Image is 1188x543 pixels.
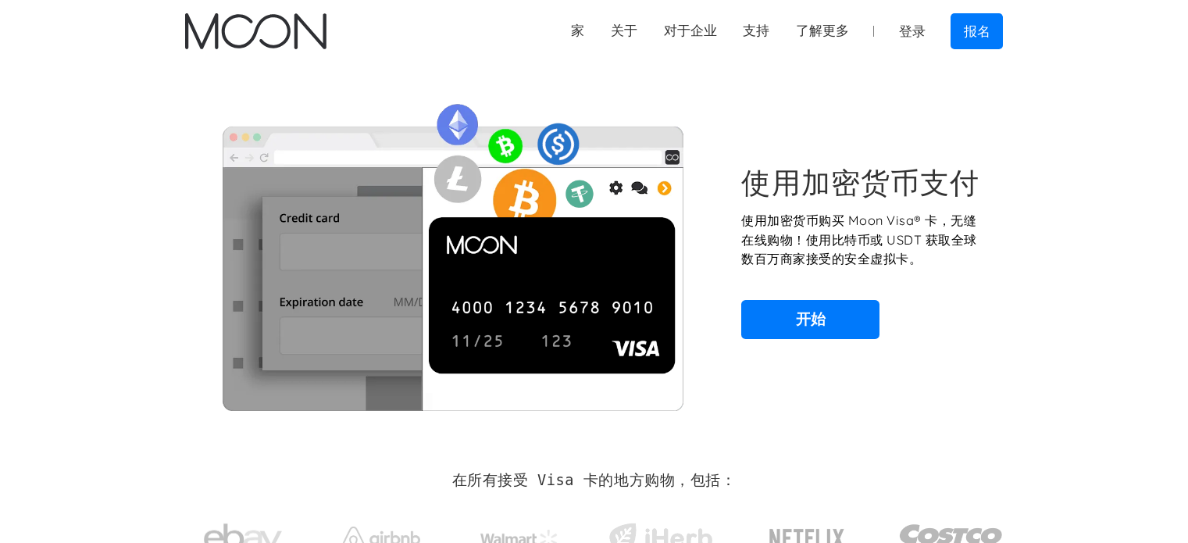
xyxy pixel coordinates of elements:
[598,21,651,41] div: 关于
[185,13,326,49] img: 月亮标志
[743,23,769,38] font: 支持
[185,13,326,49] a: 家
[886,14,939,48] a: 登录
[651,21,730,41] div: 对于企业
[951,13,1004,48] a: 报名
[796,309,826,328] font: 开始
[783,21,862,41] div: 了解更多
[185,93,720,410] img: 月球卡可让您在任何接受 Visa 的地方使用您的加密货币。
[796,23,849,38] font: 了解更多
[964,23,990,39] font: 报名
[741,164,979,200] font: 使用加密货币支付
[741,300,879,339] a: 开始
[558,21,598,41] a: 家
[611,23,637,38] font: 关于
[664,23,717,38] font: 对于企业
[730,21,783,41] div: 支持
[899,23,926,39] font: 登录
[571,23,584,38] font: 家
[741,213,976,266] font: 使用加密货币购买 Moon Visa® 卡，无缝在线购物！使用比特币或 USDT 获取全球数百万商家接受的安全虚拟卡。
[452,472,737,488] font: 在所有接受 Visa 卡的地方购物，包括：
